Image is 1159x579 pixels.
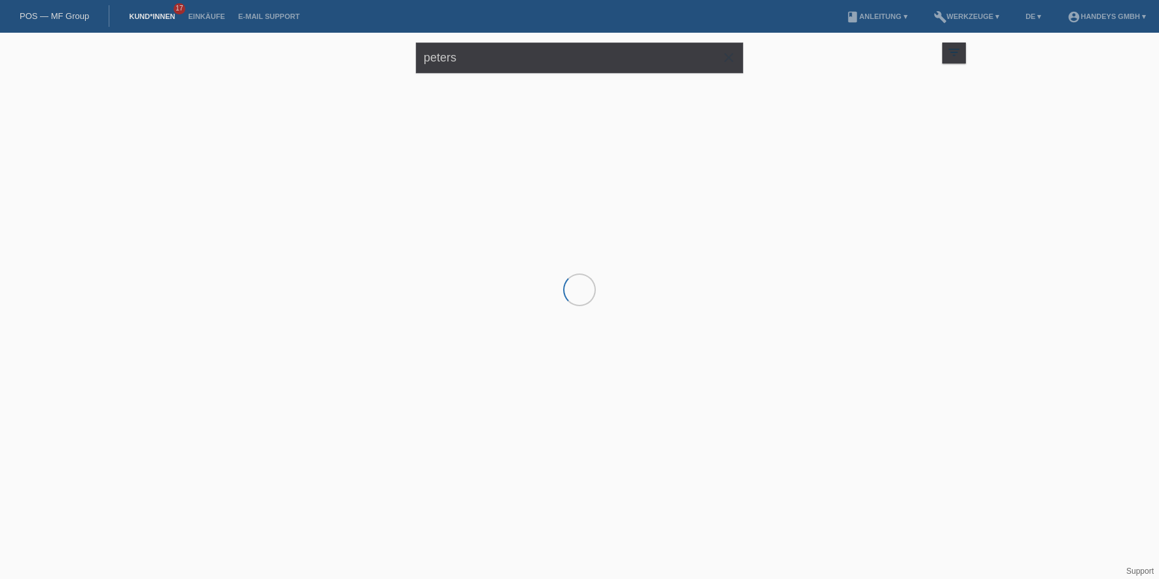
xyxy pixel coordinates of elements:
[416,43,743,73] input: Suche...
[174,3,185,14] span: 17
[1019,12,1048,20] a: DE ▾
[846,10,859,24] i: book
[181,12,231,20] a: Einkäufe
[947,45,961,60] i: filter_list
[232,12,306,20] a: E-Mail Support
[1126,567,1154,576] a: Support
[122,12,181,20] a: Kund*innen
[927,12,1006,20] a: buildWerkzeuge ▾
[1067,10,1080,24] i: account_circle
[721,50,737,65] i: close
[20,11,89,21] a: POS — MF Group
[839,12,913,20] a: bookAnleitung ▾
[1061,12,1152,20] a: account_circleHandeys GmbH ▾
[934,10,947,24] i: build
